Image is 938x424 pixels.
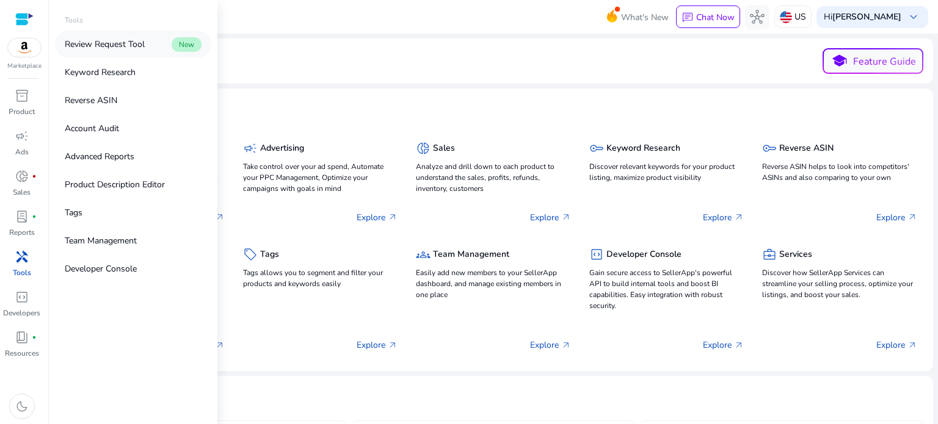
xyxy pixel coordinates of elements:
[15,209,29,224] span: lab_profile
[32,174,37,179] span: fiber_manual_record
[416,161,571,194] p: Analyze and drill down to each product to understand the sales, profits, refunds, inventory, cust...
[606,143,680,154] h5: Keyword Research
[260,143,304,154] h5: Advertising
[3,307,40,318] p: Developers
[824,13,901,21] p: Hi
[696,12,735,23] p: Chat Now
[762,267,917,300] p: Discover how SellerApp Services can streamline your selling process, optimize your listings, and ...
[433,250,509,260] h5: Team Management
[9,227,35,238] p: Reports
[762,161,917,183] p: Reverse ASIN helps to look into competitors' ASINs and also comparing to your own
[260,250,279,260] h5: Tags
[65,94,117,107] p: Reverse ASIN
[388,212,398,222] span: arrow_outward
[7,62,42,71] p: Marketplace
[831,52,848,70] span: school
[703,339,744,351] p: Explore
[215,212,225,222] span: arrow_outward
[13,187,31,198] p: Sales
[907,212,917,222] span: arrow_outward
[876,211,917,224] p: Explore
[243,161,398,194] p: Take control over your ad spend, Automate your PPC Management, Optimize your campaigns with goals...
[15,399,29,414] span: dark_mode
[906,10,921,24] span: keyboard_arrow_down
[357,211,398,224] p: Explore
[762,247,777,262] span: business_center
[243,267,398,289] p: Tags allows you to segment and filter your products and keywords easily
[65,234,137,247] p: Team Management
[8,38,41,57] img: amazon.svg
[15,330,29,345] span: book_4
[530,211,571,224] p: Explore
[762,141,777,156] span: key
[530,339,571,351] p: Explore
[676,5,740,29] button: chatChat Now
[15,146,29,157] p: Ads
[682,12,694,24] span: chat
[745,5,769,29] button: hub
[734,212,744,222] span: arrow_outward
[15,88,29,103] span: inventory_2
[794,6,806,27] p: US
[65,122,119,135] p: Account Audit
[15,169,29,184] span: donut_small
[779,143,834,154] h5: Reverse ASIN
[606,250,682,260] h5: Developer Console
[589,161,744,183] p: Discover relevant keywords for your product listing, maximize product visibility
[357,339,398,351] p: Explore
[779,250,812,260] h5: Services
[65,38,145,51] p: Review Request Tool
[907,340,917,350] span: arrow_outward
[621,7,669,28] span: What's New
[832,11,901,23] b: [PERSON_NAME]
[416,247,431,262] span: groups
[9,106,35,117] p: Product
[388,340,398,350] span: arrow_outward
[15,129,29,143] span: campaign
[734,340,744,350] span: arrow_outward
[589,247,604,262] span: code_blocks
[703,211,744,224] p: Explore
[15,290,29,304] span: code_blocks
[589,141,604,156] span: key
[433,143,455,154] h5: Sales
[780,11,792,23] img: us.svg
[65,206,82,219] p: Tags
[32,335,37,340] span: fiber_manual_record
[589,267,744,311] p: Gain secure access to SellerApp's powerful API to build internal tools and boost BI capabilities....
[243,247,258,262] span: sell
[65,262,137,275] p: Developer Console
[750,10,765,24] span: hub
[65,178,165,191] p: Product Description Editor
[853,54,916,69] p: Feature Guide
[215,340,225,350] span: arrow_outward
[15,250,29,264] span: handyman
[172,37,202,52] span: New
[65,15,83,26] p: Tools
[32,214,37,219] span: fiber_manual_record
[13,267,31,278] p: Tools
[561,212,571,222] span: arrow_outward
[5,348,39,359] p: Resources
[823,48,923,74] button: schoolFeature Guide
[243,141,258,156] span: campaign
[561,340,571,350] span: arrow_outward
[65,150,134,163] p: Advanced Reports
[65,66,136,79] p: Keyword Research
[416,267,571,300] p: Easily add new members to your SellerApp dashboard, and manage existing members in one place
[416,141,431,156] span: donut_small
[876,339,917,351] p: Explore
